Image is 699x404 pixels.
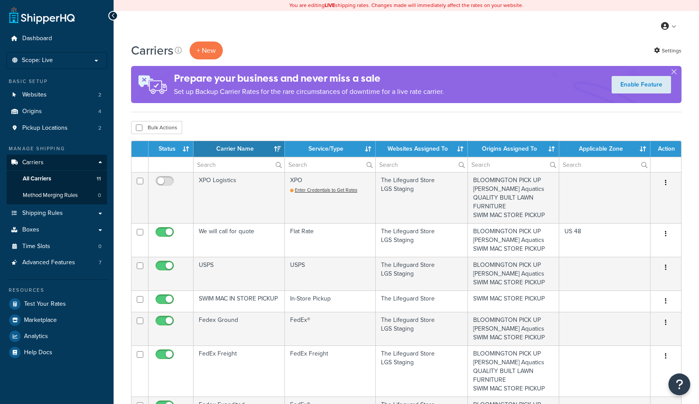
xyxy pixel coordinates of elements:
[7,87,107,103] li: Websites
[7,155,107,171] a: Carriers
[7,171,107,187] a: All Carriers 11
[651,141,681,157] th: Action
[7,328,107,344] a: Analytics
[7,238,107,255] a: Time Slots 0
[7,255,107,271] a: Advanced Features 7
[22,226,39,234] span: Boxes
[97,175,101,183] span: 11
[468,345,559,397] td: BLOOMINGTON PICK UP [PERSON_NAME] Aquatics QUALITY BUILT LAWN FURNITURE SWIM MAC STORE PICKUP
[7,145,107,152] div: Manage Shipping
[23,175,51,183] span: All Carriers
[98,243,101,250] span: 0
[23,192,78,199] span: Method Merging Rules
[285,345,376,397] td: FedEx Freight
[468,157,559,172] input: Search
[22,35,52,42] span: Dashboard
[468,257,559,290] td: BLOOMINGTON PICK UP [PERSON_NAME] Aquatics SWIM MAC STORE PICKUP
[22,91,47,99] span: Websites
[24,349,52,356] span: Help Docs
[468,312,559,345] td: BLOOMINGTON PICK UP [PERSON_NAME] Aquatics SWIM MAC STORE PICKUP
[285,141,376,157] th: Service/Type: activate to sort column ascending
[559,141,651,157] th: Applicable Zone: activate to sort column ascending
[376,172,468,223] td: The Lifeguard Store LGS Staging
[24,333,48,340] span: Analytics
[7,187,107,204] a: Method Merging Rules 0
[7,104,107,120] li: Origins
[194,257,285,290] td: USPS
[285,172,376,223] td: XPO
[98,124,101,132] span: 2
[285,157,376,172] input: Search
[7,104,107,120] a: Origins 4
[194,172,285,223] td: XPO Logistics
[22,108,42,115] span: Origins
[376,223,468,257] td: The Lifeguard Store LGS Staging
[468,172,559,223] td: BLOOMINGTON PICK UP [PERSON_NAME] Aquatics QUALITY BUILT LAWN FURNITURE SWIM MAC STORE PICKUP
[559,223,651,257] td: US 48
[654,45,682,57] a: Settings
[174,86,444,98] p: Set up Backup Carrier Rates for the rare circumstances of downtime for a live rate carrier.
[7,287,107,294] div: Resources
[376,290,468,312] td: The Lifeguard Store
[7,187,107,204] li: Method Merging Rules
[285,290,376,312] td: In-Store Pickup
[295,186,357,193] span: Enter Credentials to Get Rates
[376,257,468,290] td: The Lifeguard Store LGS Staging
[99,259,101,266] span: 7
[7,238,107,255] li: Time Slots
[468,141,559,157] th: Origins Assigned To: activate to sort column ascending
[7,171,107,187] li: All Carriers
[7,78,107,85] div: Basic Setup
[194,223,285,257] td: We will call for quote
[131,66,174,103] img: ad-rules-rateshop-fe6ec290ccb7230408bd80ed9643f0289d75e0ffd9eb532fc0e269fcd187b520.png
[7,312,107,328] a: Marketplace
[194,141,285,157] th: Carrier Name: activate to sort column ascending
[194,312,285,345] td: Fedex Ground
[131,121,182,134] button: Bulk Actions
[22,243,50,250] span: Time Slots
[7,205,107,221] a: Shipping Rules
[376,157,467,172] input: Search
[22,124,68,132] span: Pickup Locations
[7,222,107,238] a: Boxes
[612,76,671,93] a: Enable Feature
[174,71,444,86] h4: Prepare your business and never miss a sale
[468,223,559,257] td: BLOOMINGTON PICK UP [PERSON_NAME] Aquatics SWIM MAC STORE PICKUP
[376,312,468,345] td: The Lifeguard Store LGS Staging
[22,57,53,64] span: Scope: Live
[149,141,194,157] th: Status: activate to sort column ascending
[468,290,559,312] td: SWIM MAC STORE PICKUP
[24,300,66,308] span: Test Your Rates
[194,157,284,172] input: Search
[376,345,468,397] td: The Lifeguard Store LGS Staging
[285,312,376,345] td: FedEx®
[668,373,690,395] button: Open Resource Center
[22,210,63,217] span: Shipping Rules
[7,255,107,271] li: Advanced Features
[98,192,101,199] span: 0
[22,159,44,166] span: Carriers
[7,296,107,312] a: Test Your Rates
[22,259,75,266] span: Advanced Features
[7,155,107,204] li: Carriers
[7,345,107,360] a: Help Docs
[7,31,107,47] a: Dashboard
[285,223,376,257] td: Flat Rate
[194,290,285,312] td: SWIM MAC IN STORE PICKUP
[285,257,376,290] td: USPS
[194,345,285,397] td: FedEx Freight
[7,87,107,103] a: Websites 2
[290,186,357,193] a: Enter Credentials to Get Rates
[325,1,335,9] b: LIVE
[190,41,223,59] button: + New
[98,108,101,115] span: 4
[24,317,57,324] span: Marketplace
[131,42,173,59] h1: Carriers
[7,120,107,136] li: Pickup Locations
